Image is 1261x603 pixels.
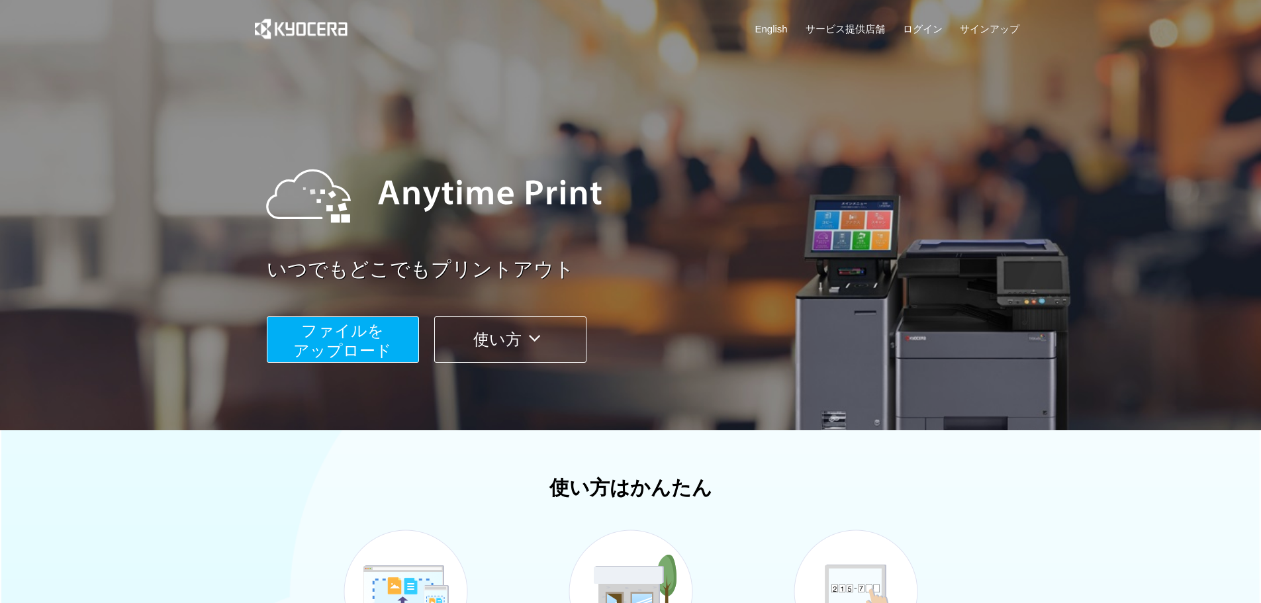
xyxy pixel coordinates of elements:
button: 使い方 [434,316,586,363]
a: English [755,22,788,36]
a: サインアップ [960,22,1019,36]
button: ファイルを​​アップロード [267,316,419,363]
a: サービス提供店舗 [806,22,885,36]
span: ファイルを ​​アップロード [293,322,392,359]
a: ログイン [903,22,943,36]
a: いつでもどこでもプリントアウト [267,255,1028,284]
